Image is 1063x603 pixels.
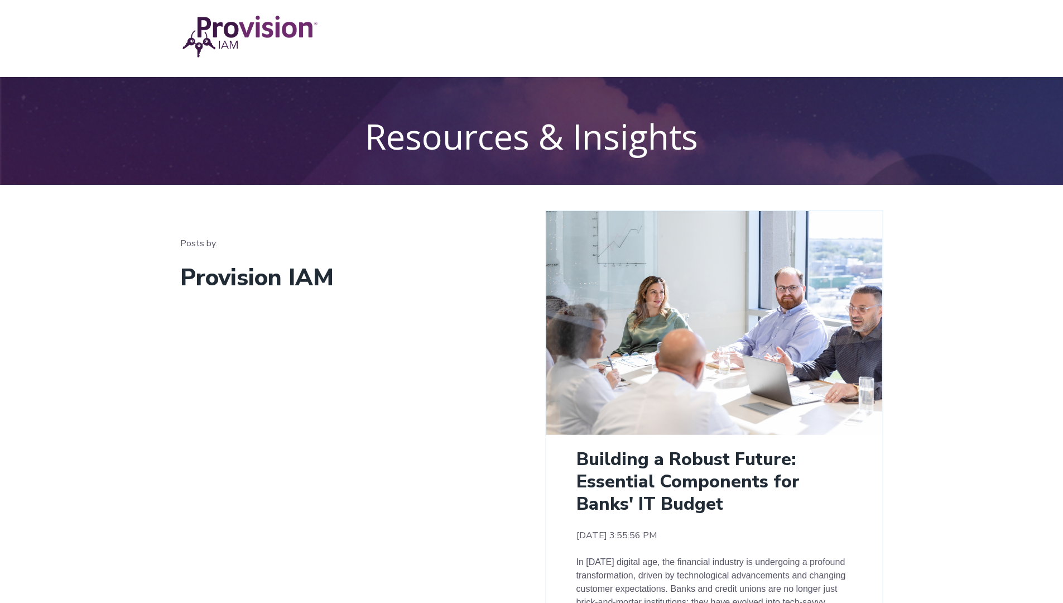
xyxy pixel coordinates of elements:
[576,529,852,542] time: [DATE] 3:55:56 PM
[180,237,334,250] p: Posts by:
[576,447,800,516] a: Building a Robust Future: Essential Components for Banks' IT Budget
[180,264,334,293] h2: Provision IAM
[365,113,698,160] span: Resources & Insights
[180,14,320,59] img: Provision IAM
